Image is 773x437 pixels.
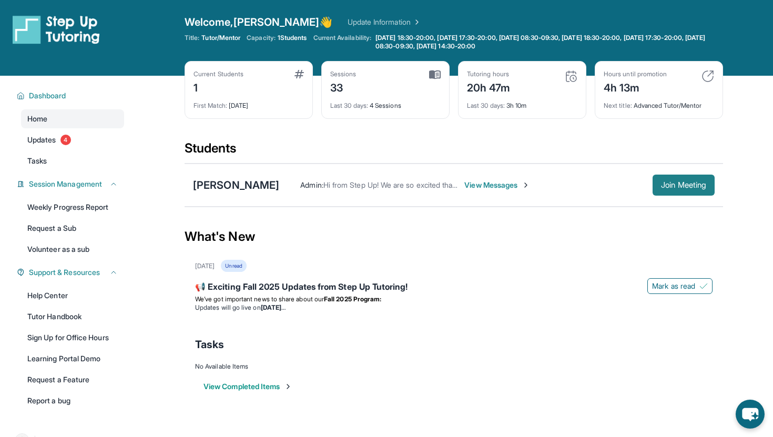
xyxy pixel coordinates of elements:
span: Last 30 days : [330,101,368,109]
div: What's New [185,214,723,260]
img: logo [13,15,100,44]
div: [DATE] [194,95,304,110]
button: Join Meeting [653,175,715,196]
a: Home [21,109,124,128]
strong: [DATE] [261,303,286,311]
a: Tasks [21,151,124,170]
div: Unread [221,260,246,272]
button: Dashboard [25,90,118,101]
strong: Fall 2025 Program: [324,295,381,303]
a: Update Information [348,17,421,27]
img: card [294,70,304,78]
a: Weekly Progress Report [21,198,124,217]
a: Request a Sub [21,219,124,238]
span: Mark as read [652,281,695,291]
span: Last 30 days : [467,101,505,109]
div: 📢 Exciting Fall 2025 Updates from Step Up Tutoring! [195,280,713,295]
span: Dashboard [29,90,66,101]
div: 33 [330,78,357,95]
img: Mark as read [699,282,708,290]
img: card [701,70,714,83]
span: Tasks [27,156,47,166]
button: chat-button [736,400,765,429]
span: Join Meeting [661,182,706,188]
span: Title: [185,34,199,42]
span: Current Availability: [313,34,371,50]
div: Sessions [330,70,357,78]
div: 3h 10m [467,95,577,110]
div: Students [185,140,723,163]
span: Tutor/Mentor [201,34,240,42]
button: Mark as read [647,278,713,294]
img: card [565,70,577,83]
div: [PERSON_NAME] [193,178,279,192]
div: [DATE] [195,262,215,270]
a: Learning Portal Demo [21,349,124,368]
span: Welcome, [PERSON_NAME] 👋 [185,15,333,29]
div: Advanced Tutor/Mentor [604,95,714,110]
span: We’ve got important news to share about our [195,295,324,303]
a: Sign Up for Office Hours [21,328,124,347]
span: Capacity: [247,34,276,42]
button: Session Management [25,179,118,189]
button: Support & Resources [25,267,118,278]
div: 1 [194,78,243,95]
div: No Available Items [195,362,713,371]
div: 4 Sessions [330,95,441,110]
a: Tutor Handbook [21,307,124,326]
span: View Messages [464,180,530,190]
span: Next title : [604,101,632,109]
span: Session Management [29,179,102,189]
div: Hours until promotion [604,70,667,78]
span: Tasks [195,337,224,352]
span: Admin : [300,180,323,189]
div: 4h 13m [604,78,667,95]
span: 4 [60,135,71,145]
img: card [429,70,441,79]
li: Updates will go live on [195,303,713,312]
button: View Completed Items [204,381,292,392]
span: Updates [27,135,56,145]
a: Request a Feature [21,370,124,389]
a: Updates4 [21,130,124,149]
a: Report a bug [21,391,124,410]
img: Chevron Right [411,17,421,27]
img: Chevron-Right [522,181,530,189]
div: Current Students [194,70,243,78]
span: [DATE] 18:30-20:00, [DATE] 17:30-20:00, [DATE] 08:30-09:30, [DATE] 18:30-20:00, [DATE] 17:30-20:0... [375,34,721,50]
span: Home [27,114,47,124]
span: 1 Students [278,34,307,42]
div: Tutoring hours [467,70,511,78]
span: Support & Resources [29,267,100,278]
a: [DATE] 18:30-20:00, [DATE] 17:30-20:00, [DATE] 08:30-09:30, [DATE] 18:30-20:00, [DATE] 17:30-20:0... [373,34,723,50]
a: Volunteer as a sub [21,240,124,259]
a: Help Center [21,286,124,305]
div: 20h 47m [467,78,511,95]
span: First Match : [194,101,227,109]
